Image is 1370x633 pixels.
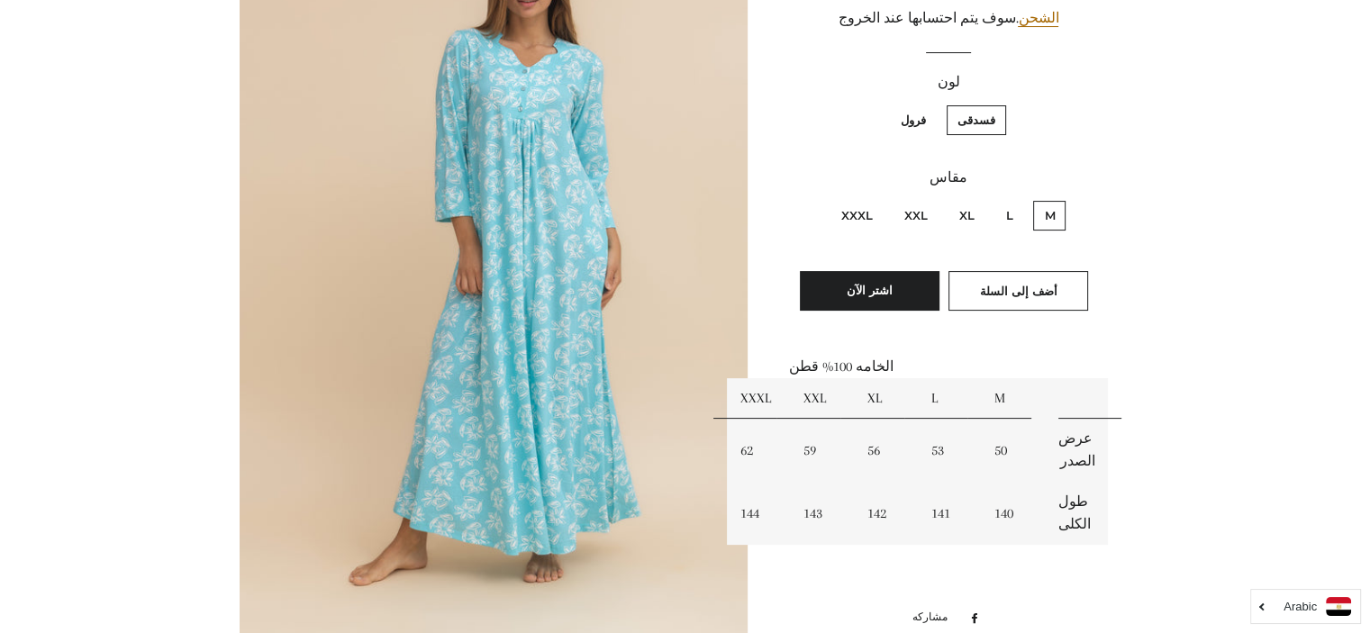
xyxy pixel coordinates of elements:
[979,284,1057,298] span: أضف إلى السلة
[790,378,854,419] td: XXL
[912,608,957,628] span: مشاركه
[1045,482,1109,545] td: طول الكلى
[790,482,854,545] td: 143
[788,167,1108,189] label: مقاس
[918,378,982,419] td: L
[788,71,1108,94] label: لون
[918,419,982,482] td: 53
[948,271,1088,311] button: أضف إلى السلة
[918,482,982,545] td: 141
[727,419,791,482] td: 62
[727,482,791,545] td: 144
[788,7,1108,30] div: .سوف يتم احتسابها عند الخروج
[854,419,918,482] td: 56
[788,356,1108,590] div: الخامه 100% قطن
[981,378,1045,419] td: M
[1284,601,1317,612] i: Arabic
[948,201,984,231] label: XL
[893,201,938,231] label: XXL
[1045,419,1109,482] td: عرض الصدر
[1260,597,1351,616] a: Arabic
[790,419,854,482] td: 59
[947,105,1006,135] label: فسدقى
[981,482,1045,545] td: 140
[800,271,939,311] button: اشتر الآن
[890,105,937,135] label: فرول
[994,201,1023,231] label: L
[1033,201,1066,231] label: M
[1018,10,1058,27] a: الشحن
[981,419,1045,482] td: 50
[854,378,918,419] td: XL
[854,482,918,545] td: 142
[727,378,791,419] td: XXXL
[830,201,883,231] label: XXXL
